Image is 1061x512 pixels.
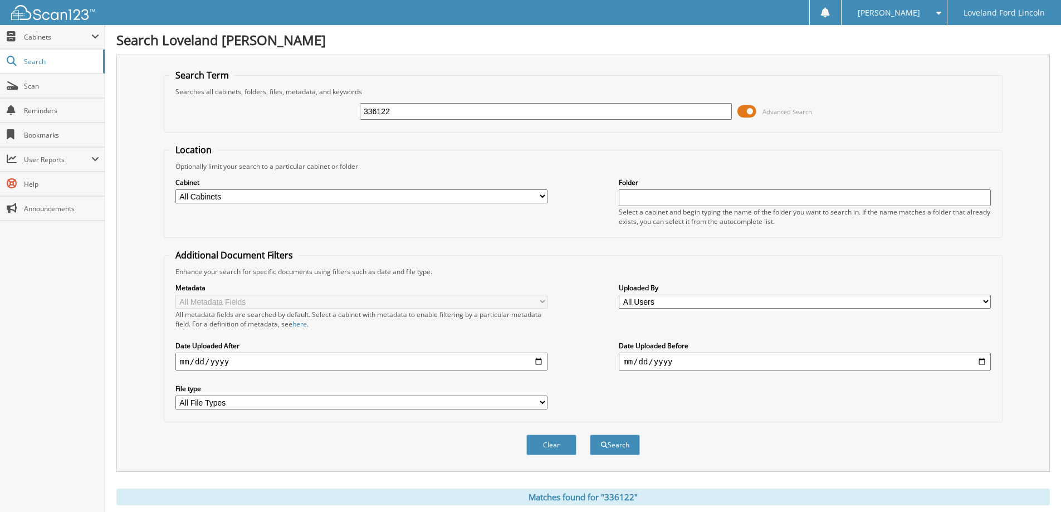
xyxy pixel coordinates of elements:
[170,249,299,261] legend: Additional Document Filters
[175,283,547,292] label: Metadata
[116,31,1050,49] h1: Search Loveland [PERSON_NAME]
[619,178,991,187] label: Folder
[170,162,996,171] div: Optionally limit your search to a particular cabinet or folder
[175,341,547,350] label: Date Uploaded After
[1005,459,1061,512] iframe: Chat Widget
[24,179,99,189] span: Help
[116,489,1050,505] div: Matches found for "336122"
[24,155,91,164] span: User Reports
[24,81,99,91] span: Scan
[175,384,547,393] label: File type
[619,283,991,292] label: Uploaded By
[590,435,640,455] button: Search
[619,353,991,370] input: end
[11,5,95,20] img: scan123-logo-white.svg
[24,57,97,66] span: Search
[762,108,812,116] span: Advanced Search
[170,267,996,276] div: Enhance your search for specific documents using filters such as date and file type.
[175,178,547,187] label: Cabinet
[24,106,99,115] span: Reminders
[170,87,996,96] div: Searches all cabinets, folders, files, metadata, and keywords
[526,435,576,455] button: Clear
[292,319,307,329] a: here
[175,353,547,370] input: start
[24,204,99,213] span: Announcements
[619,207,991,226] div: Select a cabinet and begin typing the name of the folder you want to search in. If the name match...
[24,130,99,140] span: Bookmarks
[619,341,991,350] label: Date Uploaded Before
[175,310,547,329] div: All metadata fields are searched by default. Select a cabinet with metadata to enable filtering b...
[170,69,234,81] legend: Search Term
[24,32,91,42] span: Cabinets
[964,9,1045,16] span: Loveland Ford Lincoln
[170,144,217,156] legend: Location
[858,9,920,16] span: [PERSON_NAME]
